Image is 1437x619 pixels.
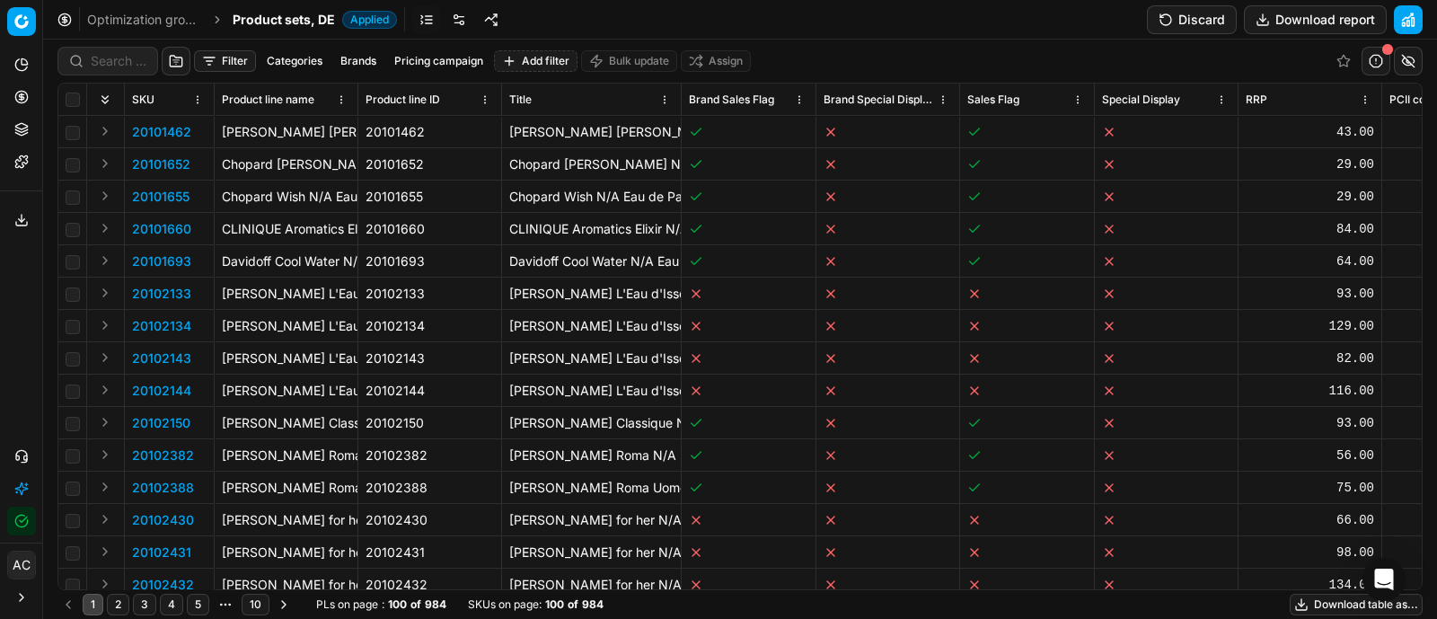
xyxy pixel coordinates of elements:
span: PLs on page [316,597,378,612]
button: Download report [1244,5,1387,34]
button: Pricing campaign [387,50,490,72]
div: 20102133 [366,285,494,303]
button: Expand [94,120,116,142]
button: 20102388 [132,479,194,497]
div: 129.00 [1246,317,1374,335]
button: Categories [260,50,330,72]
p: [PERSON_NAME] [PERSON_NAME] one N/A Eau de Toilette 50 ml [509,123,674,141]
div: [PERSON_NAME] L'Eau d'Issey pour Homme N/A Eau de Toilette 125 ml [222,382,350,400]
p: 20102150 [132,414,190,432]
span: Title [509,93,532,107]
span: Product line ID [366,93,440,107]
div: 56.00 [1246,447,1374,464]
span: AC [8,552,35,579]
p: [PERSON_NAME] for her N/A Eau de Toilette 30 ml [509,511,674,529]
button: Assign [681,50,751,72]
span: SKU [132,93,154,107]
button: Expand [94,314,116,336]
button: Bulk update [581,50,677,72]
button: 3 [133,594,156,615]
button: 20102430 [132,511,194,529]
div: 66.00 [1246,511,1374,529]
button: Go to previous page [57,594,79,615]
span: SKUs on page : [468,597,542,612]
div: 93.00 [1246,414,1374,432]
button: 20102134 [132,317,191,335]
div: 20102382 [366,447,494,464]
button: Expand [94,153,116,174]
button: Go to next page [273,594,295,615]
button: Brands [333,50,383,72]
button: 4 [160,594,183,615]
div: 43.00 [1246,123,1374,141]
span: Brand Sales Flag [689,93,774,107]
button: 20102143 [132,349,191,367]
span: Brand Special Display [824,93,934,107]
div: 20101693 [366,252,494,270]
div: 20102134 [366,317,494,335]
strong: 984 [425,597,446,612]
strong: 100 [545,597,564,612]
p: Chopard [PERSON_NAME] N/A Eau de Parfum 30 ml [509,155,674,173]
div: 134.00 [1246,576,1374,594]
button: Expand [94,476,116,498]
nav: pagination [57,592,295,617]
button: Expand [94,444,116,465]
span: Product sets, DEApplied [233,11,397,29]
strong: of [568,597,578,612]
strong: of [410,597,421,612]
button: 20101693 [132,252,191,270]
button: Expand all [94,89,116,111]
div: [PERSON_NAME] [PERSON_NAME] one N/A Eau de Toilette 50 ml [222,123,350,141]
div: Open Intercom Messenger [1362,558,1406,601]
div: 75.00 [1246,479,1374,497]
div: 20102144 [366,382,494,400]
div: 20102432 [366,576,494,594]
div: 20101652 [366,155,494,173]
span: Product line name [222,93,314,107]
div: 20102150 [366,414,494,432]
span: Special Display [1102,93,1180,107]
button: Expand [94,250,116,271]
span: Product sets, DE [233,11,335,29]
button: Expand [94,282,116,304]
button: Expand [94,541,116,562]
div: 20102388 [366,479,494,497]
button: 20102382 [132,447,194,464]
button: 20101655 [132,188,190,206]
div: 20101660 [366,220,494,238]
p: Davidoff Cool Water N/A Eau de Toilette 75 ml [509,252,674,270]
button: AC [7,551,36,579]
button: 20101462 [132,123,191,141]
div: [PERSON_NAME] Classique N/A Eau de Toilette 50 ml [222,414,350,432]
span: PCII cost [1389,93,1434,107]
p: [PERSON_NAME] L'Eau d'Issey N/A Eau de Toilette 100 ml [509,317,674,335]
div: 116.00 [1246,382,1374,400]
div: 20102143 [366,349,494,367]
button: Discard [1147,5,1237,34]
div: [PERSON_NAME] L'Eau d'Issey N/A Eau de Toilette 50 ml [222,285,350,303]
button: 20101652 [132,155,190,173]
span: Sales Flag [967,93,1019,107]
div: Davidoff Cool Water N/A Eau de Toilette 75 ml [222,252,350,270]
span: Applied [342,11,397,29]
div: [PERSON_NAME] for her N/A Eau de Toilette 30 ml [222,511,350,529]
button: Filter [194,50,256,72]
div: [PERSON_NAME] for her N/A Eau de Toilette 50 ml [222,544,350,562]
div: [PERSON_NAME] Roma Uomo N/A Eau de Toilette 75 ml [222,479,350,497]
button: Expand [94,347,116,368]
div: 20102431 [366,544,494,562]
div: [PERSON_NAME] L'Eau d'Issey pour Homme N/A Eau de Toilette 75 ml [222,349,350,367]
p: 20102144 [132,382,191,400]
button: 20102133 [132,285,191,303]
div: 20101655 [366,188,494,206]
div: CLINIQUE Aromatics Elixir N/A Eau de Parfum 45 ml [222,220,350,238]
